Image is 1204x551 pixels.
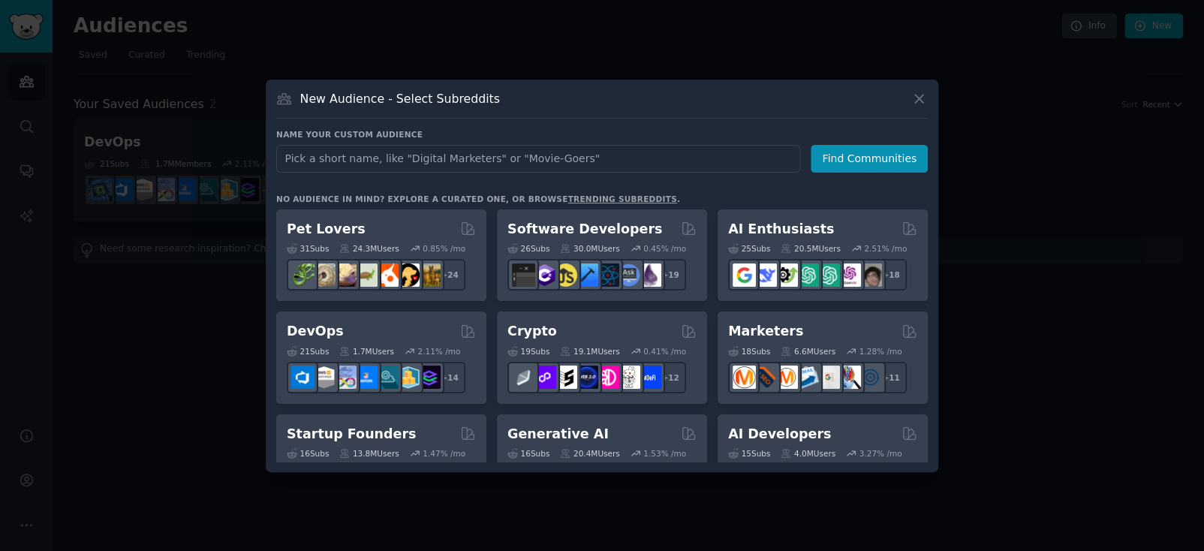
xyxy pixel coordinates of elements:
img: 0xPolygon [533,366,556,389]
img: ballpython [312,263,336,287]
h2: Software Developers [507,220,662,239]
div: 20.5M Users [781,243,840,254]
img: AWS_Certified_Experts [312,366,336,389]
div: + 14 [434,362,465,393]
div: 6.6M Users [781,346,835,357]
button: Find Communities [811,145,928,173]
img: elixir [638,263,661,287]
img: azuredevops [291,366,315,389]
img: CryptoNews [617,366,640,389]
img: dogbreed [417,263,441,287]
img: ethstaker [554,366,577,389]
div: 1.7M Users [339,346,394,357]
img: OnlineMarketing [859,366,882,389]
div: No audience in mind? Explore a curated one, or browse . [276,194,680,204]
h2: Marketers [728,322,803,341]
h2: AI Developers [728,425,831,444]
img: ArtificalIntelligence [859,263,882,287]
img: defiblockchain [596,366,619,389]
div: 20.4M Users [560,448,619,459]
div: 13.8M Users [339,448,399,459]
img: chatgpt_prompts_ [817,263,840,287]
img: software [512,263,535,287]
h2: Startup Founders [287,425,416,444]
div: + 18 [875,259,907,291]
h2: Crypto [507,322,557,341]
div: 16 Sub s [287,448,329,459]
div: 1.28 % /mo [859,346,902,357]
img: chatgpt_promptDesign [796,263,819,287]
h3: New Audience - Select Subreddits [300,91,500,107]
div: + 12 [655,362,686,393]
img: reactnative [596,263,619,287]
img: bigseo [754,366,777,389]
h3: Name your custom audience [276,129,928,140]
div: 15 Sub s [728,448,770,459]
img: leopardgeckos [333,263,357,287]
h2: Generative AI [507,425,609,444]
img: web3 [575,366,598,389]
h2: DevOps [287,322,344,341]
div: 24.3M Users [339,243,399,254]
div: 0.45 % /mo [643,243,686,254]
div: 2.11 % /mo [418,346,461,357]
img: DevOpsLinks [354,366,378,389]
img: ethfinance [512,366,535,389]
img: PlatformEngineers [417,366,441,389]
div: 1.47 % /mo [423,448,465,459]
div: 31 Sub s [287,243,329,254]
div: 21 Sub s [287,346,329,357]
div: 19.1M Users [560,346,619,357]
img: learnjavascript [554,263,577,287]
img: Emailmarketing [796,366,819,389]
div: 19 Sub s [507,346,549,357]
img: PetAdvice [396,263,420,287]
img: googleads [817,366,840,389]
div: 3.27 % /mo [859,448,902,459]
img: AskMarketing [775,366,798,389]
div: + 11 [875,362,907,393]
div: 0.85 % /mo [423,243,465,254]
img: cockatiel [375,263,399,287]
img: Docker_DevOps [333,366,357,389]
div: 26 Sub s [507,243,549,254]
div: 18 Sub s [728,346,770,357]
img: GoogleGeminiAI [733,263,756,287]
img: herpetology [291,263,315,287]
img: MarketingResearch [838,366,861,389]
input: Pick a short name, like "Digital Marketers" or "Movie-Goers" [276,145,800,173]
div: + 24 [434,259,465,291]
img: defi_ [638,366,661,389]
img: AskComputerScience [617,263,640,287]
h2: AI Enthusiasts [728,220,834,239]
div: 16 Sub s [507,448,549,459]
img: content_marketing [733,366,756,389]
div: 2.51 % /mo [864,243,907,254]
div: 1.53 % /mo [643,448,686,459]
img: aws_cdk [396,366,420,389]
img: platformengineering [375,366,399,389]
div: 4.0M Users [781,448,835,459]
div: 30.0M Users [560,243,619,254]
img: DeepSeek [754,263,777,287]
img: AItoolsCatalog [775,263,798,287]
a: trending subreddits [567,194,676,203]
img: iOSProgramming [575,263,598,287]
div: 0.41 % /mo [643,346,686,357]
div: 25 Sub s [728,243,770,254]
img: csharp [533,263,556,287]
img: OpenAIDev [838,263,861,287]
img: turtle [354,263,378,287]
div: + 19 [655,259,686,291]
h2: Pet Lovers [287,220,366,239]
